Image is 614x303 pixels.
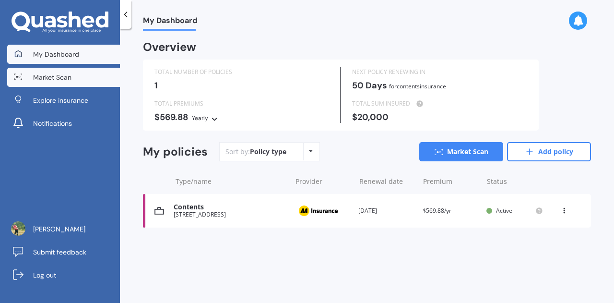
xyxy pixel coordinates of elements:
[359,177,415,186] div: Renewal date
[174,211,286,218] div: [STREET_ADDRESS]
[7,219,120,239] a: [PERSON_NAME]
[154,99,329,109] div: TOTAL PREMIUMS
[33,247,86,257] span: Submit feedback
[33,96,88,105] span: Explore insurance
[358,206,415,216] div: [DATE]
[294,202,342,220] img: AA
[250,147,286,157] div: Policy type
[33,224,85,234] span: [PERSON_NAME]
[143,42,196,52] div: Overview
[33,49,79,59] span: My Dashboard
[192,113,208,123] div: Yearly
[176,177,288,186] div: Type/name
[352,112,527,122] div: $20,000
[487,177,543,186] div: Status
[154,67,329,77] div: TOTAL NUMBER OF POLICIES
[423,206,451,215] span: $569.88/yr
[154,206,164,216] img: Contents
[33,119,72,128] span: Notifications
[352,99,527,109] div: TOTAL SUM INSURED
[143,145,208,159] div: My policies
[352,80,387,91] b: 50 Days
[352,67,527,77] div: NEXT POLICY RENEWING IN
[7,114,120,133] a: Notifications
[496,206,512,215] span: Active
[295,177,352,186] div: Provider
[33,73,71,82] span: Market Scan
[7,91,120,110] a: Explore insurance
[225,147,286,157] div: Sort by:
[419,142,503,161] a: Market Scan
[389,82,446,90] span: for Contents insurance
[174,203,286,211] div: Contents
[507,142,591,161] a: Add policy
[143,16,197,29] span: My Dashboard
[7,68,120,87] a: Market Scan
[33,270,56,280] span: Log out
[7,242,120,262] a: Submit feedback
[11,221,25,236] img: ACg8ocIF9UWUXXyKaqNeF7nhG2qgZYxkGI_fTXpmaLM1NzzHBffHwLZd=s96-c
[7,45,120,64] a: My Dashboard
[423,177,479,186] div: Premium
[7,266,120,285] a: Log out
[154,81,329,90] div: 1
[154,112,329,123] div: $569.88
